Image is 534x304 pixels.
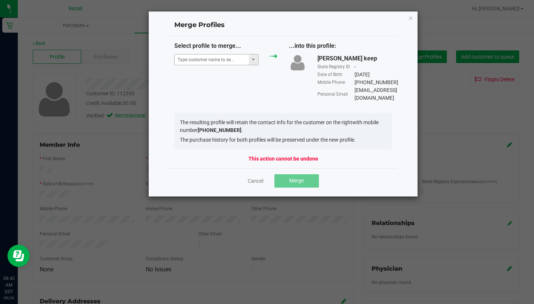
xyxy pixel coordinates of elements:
[408,13,413,22] button: Close
[180,119,387,134] li: The resulting profile will retain the contact info for the customer on the right
[317,71,355,78] div: Date of Birth
[248,155,318,163] strong: This action cannot be undone
[289,54,306,71] img: user-icon.png
[317,79,355,86] div: Mobile Phone
[274,174,319,188] button: Merge
[174,20,392,30] h4: Merge Profiles
[198,127,241,133] strong: [PHONE_NUMBER]
[175,54,249,65] input: NO DATA FOUND
[317,91,355,98] div: Personal Email
[317,63,355,70] div: State Registry ID
[355,79,398,86] div: [PHONE_NUMBER]
[355,63,356,71] div: -
[180,136,387,144] li: The purchase history for both profiles will be preserved under the new profile.
[270,54,277,58] img: green_arrow.svg
[248,177,263,185] a: Cancel
[355,71,370,79] div: [DATE]
[180,119,379,133] span: with mobile number .
[289,42,336,49] span: ...into this profile:
[355,86,397,102] div: [EMAIL_ADDRESS][DOMAIN_NAME]
[317,54,377,63] div: [PERSON_NAME] keep
[289,178,304,184] span: Merge
[7,245,30,267] iframe: Resource center
[174,42,241,49] span: Select profile to merge...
